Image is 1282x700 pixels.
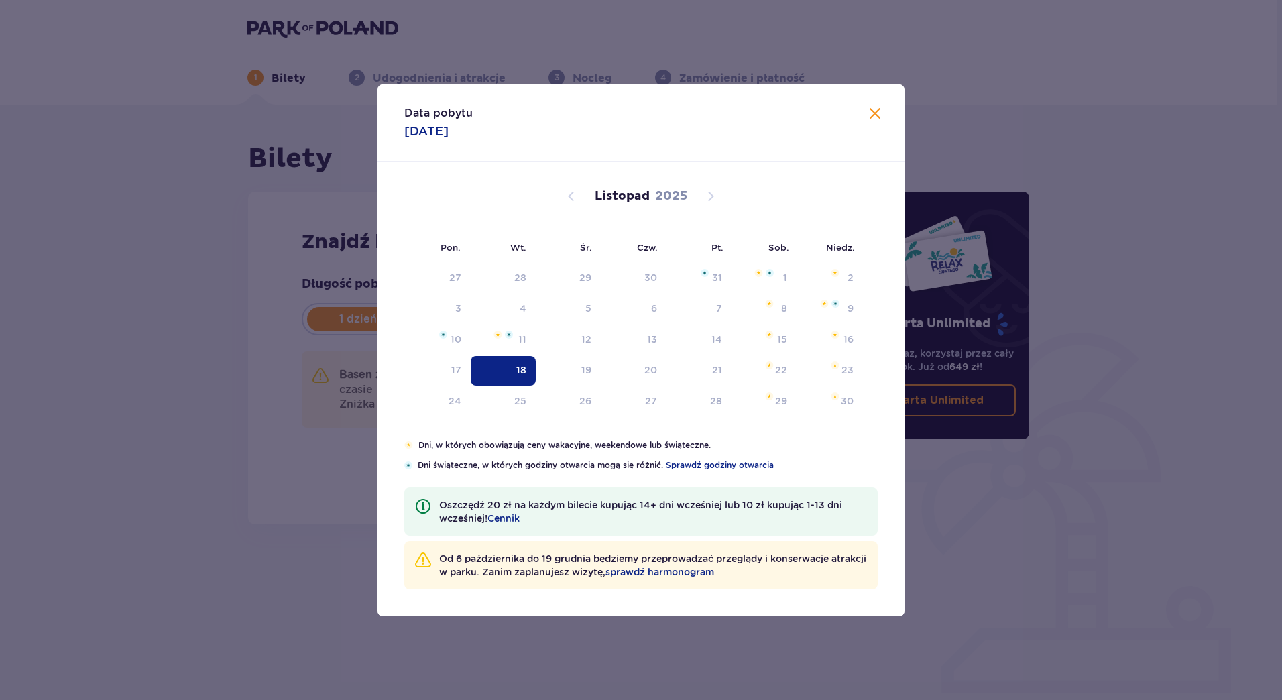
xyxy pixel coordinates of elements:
[637,242,658,253] small: Czw.
[451,333,461,346] div: 10
[404,441,413,449] img: Pomarańczowa gwiazdka
[765,361,774,369] img: Pomarańczowa gwiazdka
[487,512,520,525] a: Cennik
[820,300,829,308] img: Pomarańczowa gwiazdka
[647,333,657,346] div: 13
[585,302,591,315] div: 5
[579,271,591,284] div: 29
[581,333,591,346] div: 12
[439,552,867,579] p: Od 6 października do 19 grudnia będziemy przeprowadzać przeglądy i konserwacje atrakcji w parku. ...
[701,269,709,277] img: Niebieska gwiazdka
[831,331,839,339] img: Pomarańczowa gwiazdka
[516,363,526,377] div: 18
[563,188,579,205] button: Poprzedni miesiąc
[404,461,412,469] img: Niebieska gwiazdka
[712,271,722,284] div: 31
[493,331,502,339] img: Pomarańczowa gwiazdka
[666,325,732,355] td: piątek, 14 listopada 2025
[831,361,839,369] img: Pomarańczowa gwiazdka
[716,302,722,315] div: 7
[449,394,461,408] div: 24
[711,333,722,346] div: 14
[439,331,447,339] img: Niebieska gwiazdka
[766,269,774,277] img: Niebieska gwiazdka
[644,363,657,377] div: 20
[471,387,536,416] td: wtorek, 25 listopada 2025
[841,394,854,408] div: 30
[848,271,854,284] div: 2
[831,269,839,277] img: Pomarańczowa gwiazdka
[831,300,839,308] img: Niebieska gwiazdka
[404,387,471,416] td: poniedziałek, 24 listopada 2025
[439,498,867,525] p: Oszczędź 20 zł na każdym bilecie kupując 14+ dni wcześniej lub 10 zł kupując 1-13 dni wcześniej!
[651,302,657,315] div: 6
[826,242,855,253] small: Niedz.
[601,356,667,386] td: czwartek, 20 listopada 2025
[666,294,732,324] td: piątek, 7 listopada 2025
[471,356,536,386] td: Data zaznaczona. wtorek, 18 listopada 2025
[404,123,449,139] p: [DATE]
[455,302,461,315] div: 3
[797,356,863,386] td: niedziela, 23 listopada 2025
[418,459,878,471] p: Dni świąteczne, w których godziny otwarcia mogą się różnić.
[505,331,513,339] img: Niebieska gwiazdka
[703,188,719,205] button: Następny miesiąc
[848,302,854,315] div: 9
[514,271,526,284] div: 28
[471,325,536,355] td: wtorek, 11 listopada 2025
[732,325,797,355] td: sobota, 15 listopada 2025
[581,363,591,377] div: 19
[605,565,714,579] a: sprawdź harmonogram
[520,302,526,315] div: 4
[732,264,797,293] td: sobota, 1 listopada 2025
[765,300,774,308] img: Pomarańczowa gwiazdka
[580,242,592,253] small: Śr.
[601,387,667,416] td: czwartek, 27 listopada 2025
[441,242,461,253] small: Pon.
[666,459,774,471] a: Sprawdź godziny otwarcia
[867,106,883,123] button: Zamknij
[404,294,471,324] td: poniedziałek, 3 listopada 2025
[797,387,863,416] td: niedziela, 30 listopada 2025
[775,363,787,377] div: 22
[601,264,667,293] td: czwartek, 30 października 2025
[768,242,789,253] small: Sob.
[754,269,763,277] img: Pomarańczowa gwiazdka
[601,294,667,324] td: czwartek, 6 listopada 2025
[831,392,839,400] img: Pomarańczowa gwiazdka
[536,356,601,386] td: środa, 19 listopada 2025
[732,387,797,416] td: sobota, 29 listopada 2025
[710,394,722,408] div: 28
[712,363,722,377] div: 21
[841,363,854,377] div: 23
[797,264,863,293] td: niedziela, 2 listopada 2025
[595,188,650,205] p: Listopad
[797,294,863,324] td: niedziela, 9 listopada 2025
[471,294,536,324] td: wtorek, 4 listopada 2025
[418,439,878,451] p: Dni, w których obowiązują ceny wakacyjne, weekendowe lub świąteczne.
[666,387,732,416] td: piątek, 28 listopada 2025
[783,271,787,284] div: 1
[765,331,774,339] img: Pomarańczowa gwiazdka
[514,394,526,408] div: 25
[579,394,591,408] div: 26
[644,271,657,284] div: 30
[536,264,601,293] td: środa, 29 października 2025
[775,394,787,408] div: 29
[781,302,787,315] div: 8
[404,264,471,293] td: poniedziałek, 27 października 2025
[449,271,461,284] div: 27
[732,356,797,386] td: sobota, 22 listopada 2025
[601,325,667,355] td: czwartek, 13 listopada 2025
[451,363,461,377] div: 17
[404,325,471,355] td: poniedziałek, 10 listopada 2025
[666,356,732,386] td: piątek, 21 listopada 2025
[843,333,854,346] div: 16
[510,242,526,253] small: Wt.
[404,106,473,121] p: Data pobytu
[518,333,526,346] div: 11
[711,242,723,253] small: Pt.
